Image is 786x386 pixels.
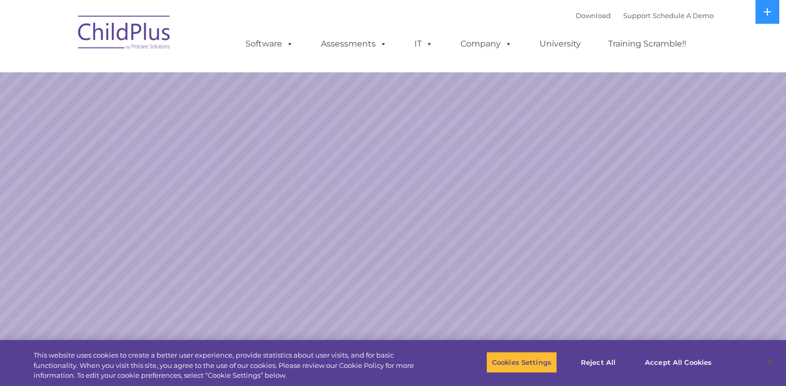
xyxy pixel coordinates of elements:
a: IT [404,34,443,54]
a: Download [576,11,611,20]
a: Learn More [534,234,666,269]
a: Support [623,11,651,20]
a: Company [450,34,522,54]
a: Training Scramble!! [598,34,697,54]
button: Close [758,351,781,374]
button: Cookies Settings [486,351,557,373]
a: Assessments [311,34,397,54]
button: Reject All [566,351,630,373]
button: Accept All Cookies [639,351,717,373]
font: | [576,11,714,20]
img: ChildPlus by Procare Solutions [73,8,176,60]
a: Schedule A Demo [653,11,714,20]
div: This website uses cookies to create a better user experience, provide statistics about user visit... [34,350,433,381]
a: Software [235,34,304,54]
a: University [529,34,591,54]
